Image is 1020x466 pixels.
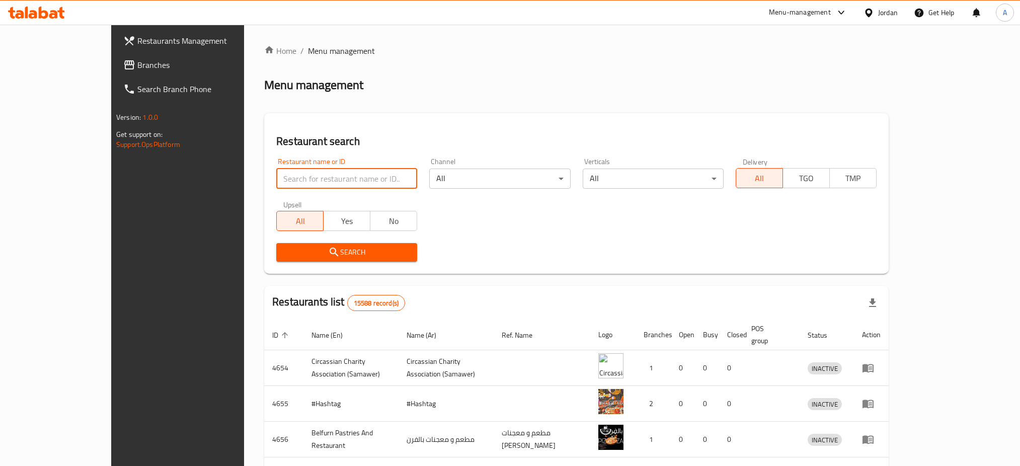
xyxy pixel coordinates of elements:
h2: Restaurant search [276,134,877,149]
td: 4654 [264,350,303,386]
th: Open [671,320,695,350]
td: مطعم و معجنات [PERSON_NAME] [494,422,590,457]
th: Busy [695,320,719,350]
img: ​Circassian ​Charity ​Association​ (Samawer) [598,353,623,378]
td: #Hashtag [399,386,494,422]
td: 0 [671,386,695,422]
div: Total records count [347,295,405,311]
span: INACTIVE [808,399,842,410]
th: Closed [719,320,743,350]
td: 0 [671,350,695,386]
span: 15588 record(s) [348,298,405,308]
td: 4656 [264,422,303,457]
a: Search Branch Phone [115,77,282,101]
span: Branches [137,59,274,71]
label: Delivery [743,158,768,165]
div: INACTIVE [808,362,842,374]
span: Search Branch Phone [137,83,274,95]
td: 0 [695,386,719,422]
td: 0 [719,350,743,386]
span: Search [284,246,409,259]
span: Name (En) [311,329,356,341]
span: Menu management [308,45,375,57]
a: Restaurants Management [115,29,282,53]
button: All [276,211,324,231]
label: Upsell [283,201,302,208]
img: #Hashtag [598,389,623,414]
td: 0 [695,422,719,457]
span: No [374,214,413,228]
td: 4655 [264,386,303,422]
div: INACTIVE [808,398,842,410]
span: All [740,171,779,186]
span: POS group [751,323,788,347]
nav: breadcrumb [264,45,889,57]
li: / [300,45,304,57]
div: All [429,169,570,189]
span: Get support on: [116,128,163,141]
h2: Menu management [264,77,363,93]
td: 0 [671,422,695,457]
div: Menu [862,433,881,445]
span: Name (Ar) [407,329,449,341]
span: Status [808,329,840,341]
td: #Hashtag [303,386,399,422]
td: ​Circassian ​Charity ​Association​ (Samawer) [399,350,494,386]
button: TMP [829,168,877,188]
span: A [1003,7,1007,18]
td: 2 [636,386,671,422]
span: 1.0.0 [142,111,158,124]
div: Export file [860,291,885,315]
button: Search [276,243,417,262]
button: TGO [782,168,830,188]
td: مطعم و معجنات بالفرن [399,422,494,457]
input: Search for restaurant name or ID.. [276,169,417,189]
div: Menu [862,362,881,374]
span: TGO [787,171,826,186]
span: INACTIVE [808,434,842,446]
span: Version: [116,111,141,124]
div: Jordan [878,7,898,18]
span: Restaurants Management [137,35,274,47]
button: All [736,168,783,188]
h2: Restaurants list [272,294,405,311]
span: All [281,214,320,228]
th: Action [854,320,889,350]
span: TMP [834,171,873,186]
span: Yes [328,214,366,228]
div: All [583,169,724,189]
td: ​Circassian ​Charity ​Association​ (Samawer) [303,350,399,386]
td: 1 [636,350,671,386]
th: Branches [636,320,671,350]
span: INACTIVE [808,363,842,374]
td: 0 [719,422,743,457]
button: Yes [323,211,370,231]
a: Branches [115,53,282,77]
div: Menu-management [769,7,831,19]
div: Menu [862,398,881,410]
td: 0 [695,350,719,386]
td: 0 [719,386,743,422]
span: Ref. Name [502,329,545,341]
img: Belfurn Pastries And Restaurant [598,425,623,450]
th: Logo [590,320,636,350]
button: No [370,211,417,231]
td: Belfurn Pastries And Restaurant [303,422,399,457]
span: ID [272,329,291,341]
a: Support.OpsPlatform [116,138,180,151]
td: 1 [636,422,671,457]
